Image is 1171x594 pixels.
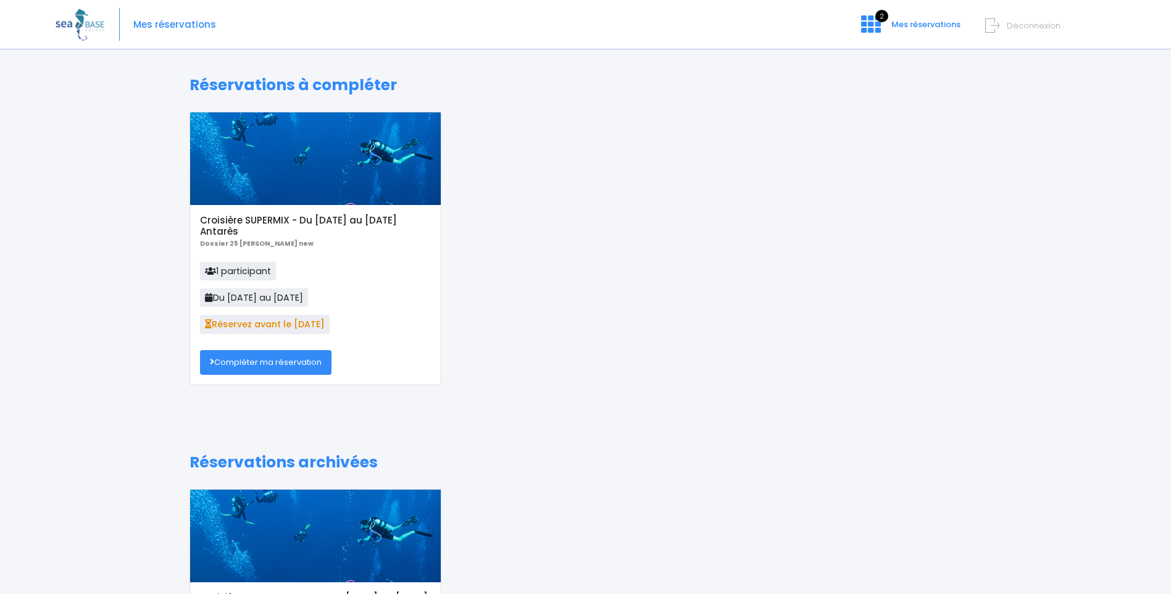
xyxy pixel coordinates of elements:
h5: Croisière SUPERMIX - Du [DATE] au [DATE] Antarès [200,215,430,237]
a: Compléter ma réservation [200,350,331,375]
span: 1 participant [200,262,276,280]
h1: Réservations à compléter [190,76,981,94]
b: Dossier 25 [PERSON_NAME] new [200,239,314,248]
h1: Réservations archivées [190,453,981,472]
span: Déconnexion [1007,20,1061,31]
a: 2 Mes réservations [851,23,968,35]
span: Mes réservations [891,19,961,30]
span: Du [DATE] au [DATE] [200,288,308,307]
span: 2 [875,10,888,22]
span: Réservez avant le [DATE] [200,315,330,333]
